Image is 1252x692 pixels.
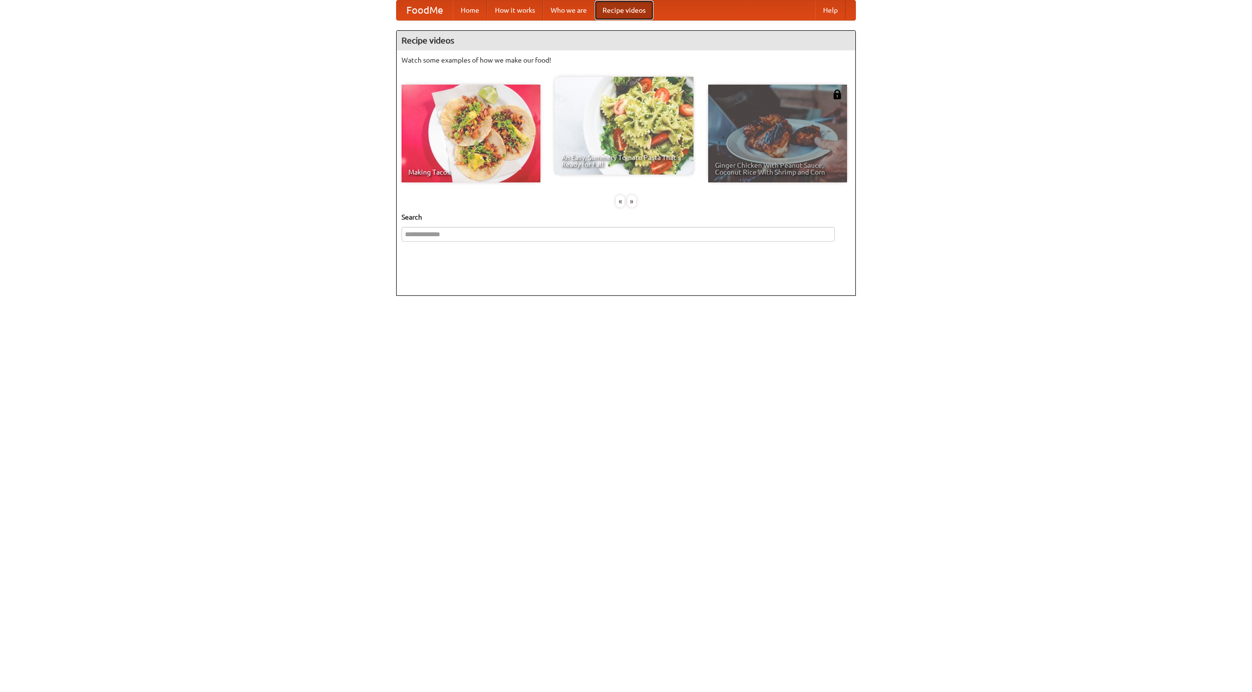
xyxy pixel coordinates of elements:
a: Who we are [543,0,595,20]
a: Help [815,0,846,20]
span: An Easy, Summery Tomato Pasta That's Ready for Fall [561,154,687,168]
a: FoodMe [397,0,453,20]
div: « [616,195,625,207]
div: » [627,195,636,207]
span: Making Tacos [408,169,534,176]
img: 483408.png [832,89,842,99]
a: How it works [487,0,543,20]
a: Making Tacos [402,85,540,182]
a: An Easy, Summery Tomato Pasta That's Ready for Fall [555,77,693,175]
h5: Search [402,212,850,222]
h4: Recipe videos [397,31,855,50]
a: Home [453,0,487,20]
a: Recipe videos [595,0,653,20]
p: Watch some examples of how we make our food! [402,55,850,65]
